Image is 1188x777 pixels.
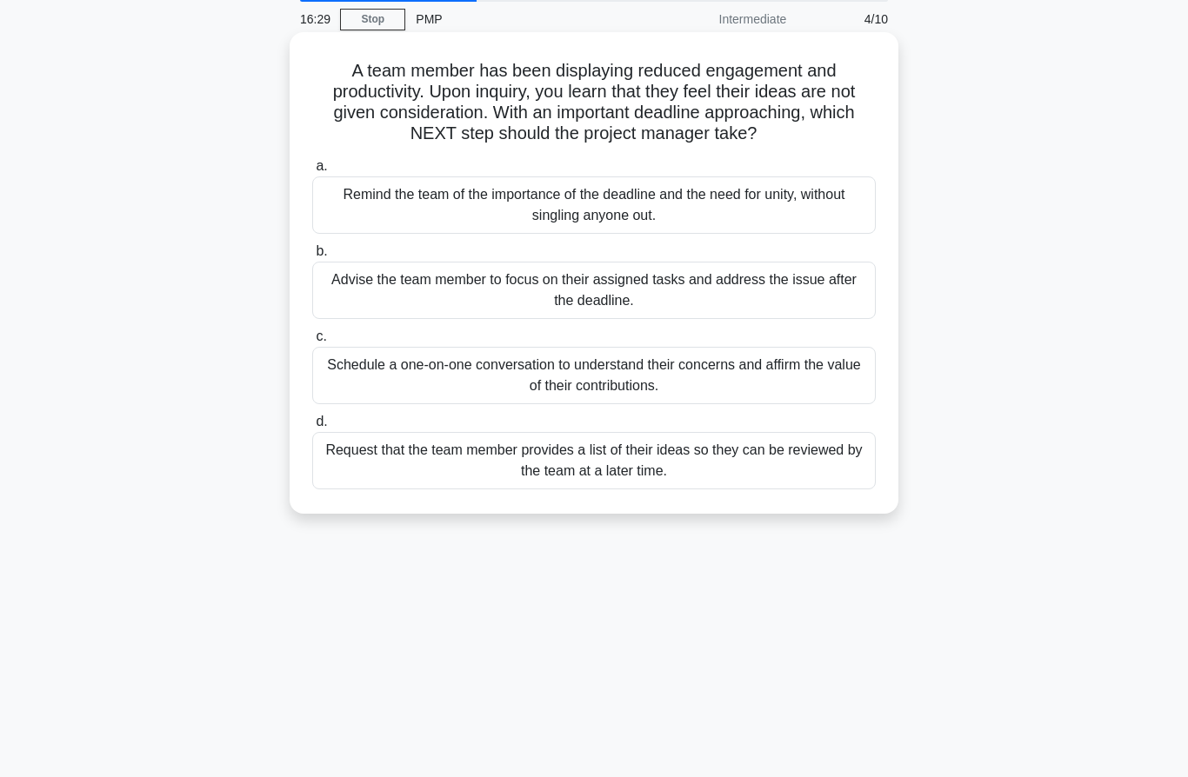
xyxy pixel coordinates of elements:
div: Advise the team member to focus on their assigned tasks and address the issue after the deadline. [312,262,876,319]
div: 4/10 [797,2,898,37]
span: a. [316,158,327,173]
span: c. [316,329,326,343]
div: PMP [405,2,644,37]
span: b. [316,243,327,258]
div: Intermediate [644,2,797,37]
a: Stop [340,9,405,30]
span: d. [316,414,327,428]
div: Request that the team member provides a list of their ideas so they can be reviewed by the team a... [312,432,876,489]
div: Schedule a one-on-one conversation to understand their concerns and affirm the value of their con... [312,347,876,404]
div: Remind the team of the importance of the deadline and the need for unity, without singling anyone... [312,176,876,234]
h5: A team member has been displaying reduced engagement and productivity. Upon inquiry, you learn th... [310,60,878,145]
div: 16:29 [290,2,340,37]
